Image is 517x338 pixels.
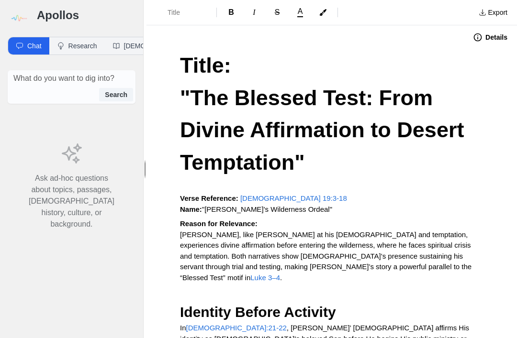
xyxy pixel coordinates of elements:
button: A [290,6,311,19]
button: [DEMOGRAPHIC_DATA] [105,37,207,55]
button: Search [99,88,133,101]
span: S [275,8,280,16]
strong: Name: [180,205,202,213]
span: . [280,273,282,281]
span: I [253,8,255,16]
h3: Apollos [37,8,135,23]
button: Formatting Options [150,4,213,21]
p: Ask ad-hoc questions about topics, passages, [DEMOGRAPHIC_DATA] history, culture, or background. [29,173,114,230]
span: In [180,324,186,332]
span: Title: "The Blessed Test: From Divine Affirmation to Desert Temptation" [180,53,470,174]
span: [PERSON_NAME], like [PERSON_NAME] at his [DEMOGRAPHIC_DATA] and temptation, experiences divine af... [180,230,473,281]
span: "[PERSON_NAME]’s Wilderness Ordeal" [202,205,332,213]
button: Chat [8,37,49,55]
img: logo [8,8,29,29]
strong: Reason for Relevance: [180,219,258,228]
span: B [228,8,234,16]
span: A [298,8,303,15]
a: [DEMOGRAPHIC_DATA]:21-22 [186,324,287,332]
span: Title [168,8,201,17]
span: Identity Before Activity [180,304,336,320]
button: Research [49,37,105,55]
button: Format Bold [221,5,242,20]
a: Luke 3–4 [250,273,280,281]
strong: Verse Reference: [180,194,238,202]
button: Format Italics [244,5,265,20]
button: Details [467,30,513,45]
button: Export [473,5,513,20]
a: [DEMOGRAPHIC_DATA] 19:3-18 [240,194,347,202]
button: Format Strikethrough [267,5,288,20]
